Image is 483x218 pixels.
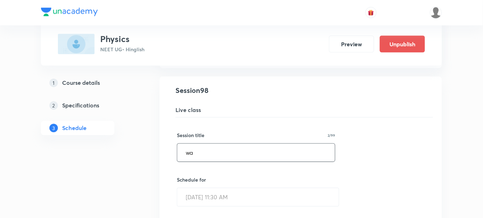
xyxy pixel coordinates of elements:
[49,101,58,110] p: 2
[177,144,335,162] input: A great title is short, clear and descriptive
[100,46,144,53] p: NEET UG • Hinglish
[329,36,374,53] button: Preview
[175,106,433,114] h5: Live class
[62,124,87,132] h5: Schedule
[58,34,95,54] img: 3B4E75B7-F3D9-4587-BF23-B883F1EAA1AB_plus.png
[328,134,335,137] p: 2/99
[62,101,99,110] h5: Specifications
[175,86,433,96] h4: Session 98
[365,7,377,18] button: avatar
[177,132,204,139] h6: Session title
[430,7,442,19] img: Aamir Yousuf
[49,124,58,132] p: 3
[41,8,98,16] img: Company Logo
[41,76,137,90] a: 1Course details
[368,10,374,16] img: avatar
[41,99,137,113] a: 2Specifications
[49,79,58,87] p: 1
[62,79,100,87] h5: Course details
[380,36,425,53] button: Unpublish
[100,34,144,44] h3: Physics
[41,8,98,18] a: Company Logo
[177,176,335,184] h6: Schedule for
